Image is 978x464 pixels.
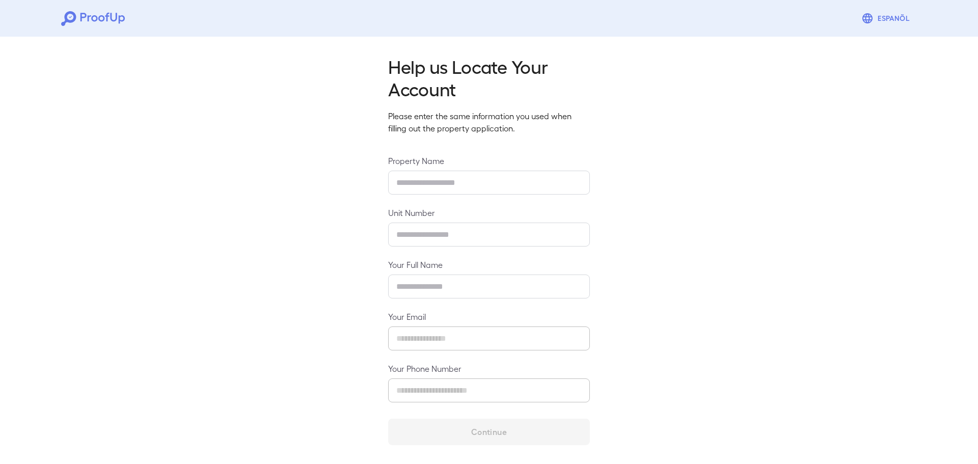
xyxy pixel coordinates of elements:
[388,155,590,167] label: Property Name
[388,363,590,374] label: Your Phone Number
[857,8,917,29] button: Espanõl
[388,110,590,134] p: Please enter the same information you used when filling out the property application.
[388,311,590,322] label: Your Email
[388,207,590,219] label: Unit Number
[388,55,590,100] h2: Help us Locate Your Account
[388,259,590,270] label: Your Full Name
